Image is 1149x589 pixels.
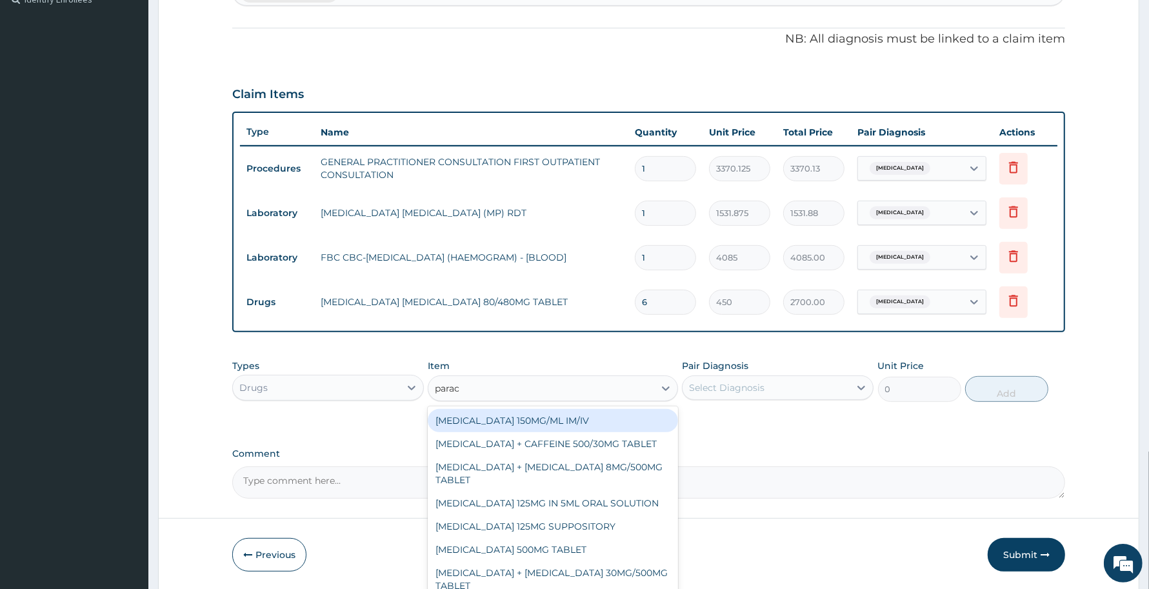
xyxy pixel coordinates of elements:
[239,381,268,394] div: Drugs
[428,492,677,515] div: [MEDICAL_DATA] 125MG IN 5ML ORAL SOLUTION
[240,120,314,144] th: Type
[428,455,677,492] div: [MEDICAL_DATA] + [MEDICAL_DATA] 8MG/500MG TABLET
[878,359,924,372] label: Unit Price
[428,432,677,455] div: [MEDICAL_DATA] + CAFFEINE 500/30MG TABLET
[240,157,314,181] td: Procedures
[870,206,930,219] span: [MEDICAL_DATA]
[232,88,304,102] h3: Claim Items
[851,119,993,145] th: Pair Diagnosis
[628,119,703,145] th: Quantity
[988,538,1065,572] button: Submit
[6,352,246,397] textarea: Type your message and hit 'Enter'
[212,6,243,37] div: Minimize live chat window
[75,163,178,293] span: We're online!
[428,409,677,432] div: [MEDICAL_DATA] 150MG/ML IM/IV
[870,162,930,175] span: [MEDICAL_DATA]
[314,149,628,188] td: GENERAL PRACTITIONER CONSULTATION FIRST OUTPATIENT CONSULTATION
[965,376,1048,402] button: Add
[682,359,748,372] label: Pair Diagnosis
[993,119,1057,145] th: Actions
[240,290,314,314] td: Drugs
[232,361,259,372] label: Types
[240,201,314,225] td: Laboratory
[240,246,314,270] td: Laboratory
[428,538,677,561] div: [MEDICAL_DATA] 500MG TABLET
[314,245,628,270] td: FBC CBC-[MEDICAL_DATA] (HAEMOGRAM) - [BLOOD]
[232,31,1065,48] p: NB: All diagnosis must be linked to a claim item
[428,359,450,372] label: Item
[870,251,930,264] span: [MEDICAL_DATA]
[314,200,628,226] td: [MEDICAL_DATA] [MEDICAL_DATA] (MP) RDT
[314,119,628,145] th: Name
[67,72,217,89] div: Chat with us now
[428,515,677,538] div: [MEDICAL_DATA] 125MG SUPPOSITORY
[703,119,777,145] th: Unit Price
[24,65,52,97] img: d_794563401_company_1708531726252_794563401
[314,289,628,315] td: [MEDICAL_DATA] [MEDICAL_DATA] 80/480MG TABLET
[689,381,764,394] div: Select Diagnosis
[777,119,851,145] th: Total Price
[870,295,930,308] span: [MEDICAL_DATA]
[232,538,306,572] button: Previous
[232,448,1065,459] label: Comment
